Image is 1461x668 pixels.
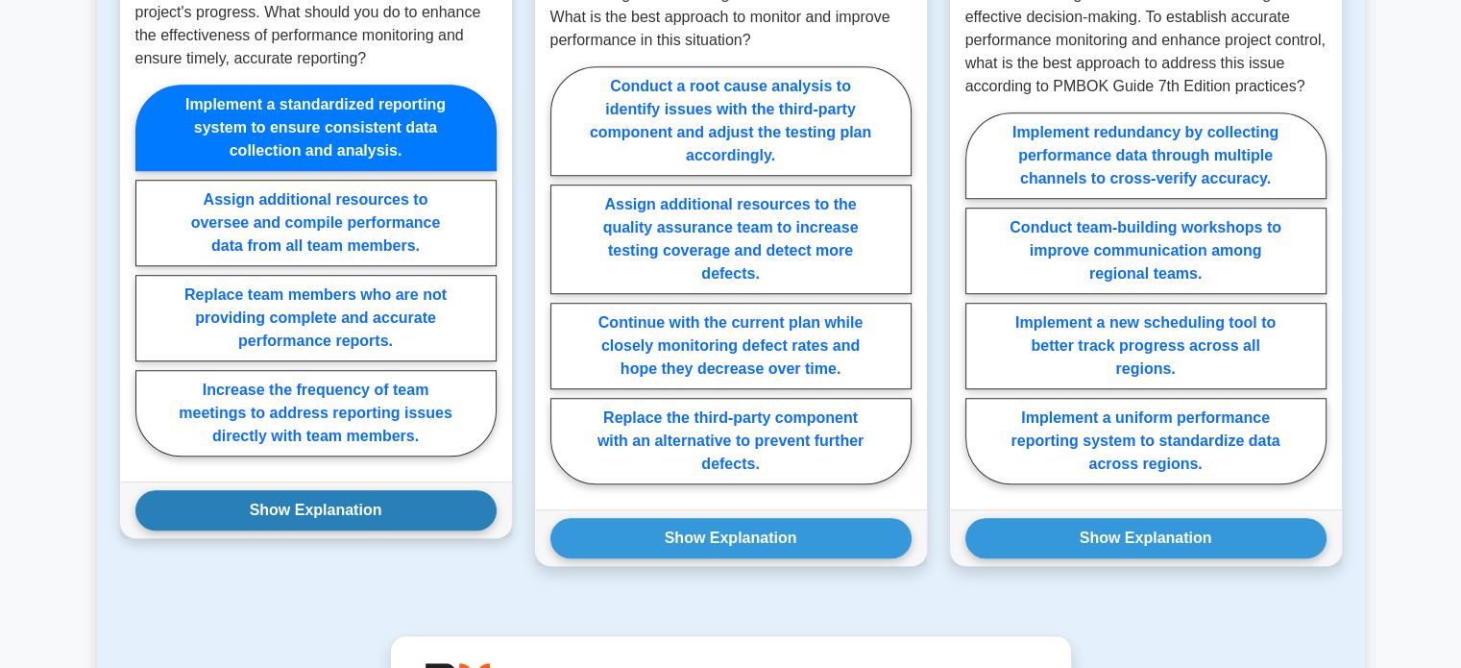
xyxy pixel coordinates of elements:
label: Conduct a root cause analysis to identify issues with the third-party component and adjust the te... [550,66,912,176]
button: Show Explanation [965,518,1327,558]
label: Implement a uniform performance reporting system to standardize data across regions. [965,398,1327,484]
label: Replace team members who are not providing complete and accurate performance reports. [135,275,497,361]
button: Show Explanation [135,490,497,531]
label: Implement a new scheduling tool to better track progress across all regions. [965,303,1327,389]
label: Continue with the current plan while closely monitoring defect rates and hope they decrease over ... [550,303,912,389]
button: Show Explanation [550,518,912,558]
label: Assign additional resources to the quality assurance team to increase testing coverage and detect... [550,185,912,294]
label: Implement redundancy by collecting performance data through multiple channels to cross-verify acc... [965,112,1327,199]
label: Conduct team-building workshops to improve communication among regional teams. [965,208,1327,294]
label: Implement a standardized reporting system to ensure consistent data collection and analysis. [135,85,497,171]
label: Assign additional resources to oversee and compile performance data from all team members. [135,180,497,266]
label: Increase the frequency of team meetings to address reporting issues directly with team members. [135,370,497,457]
label: Replace the third-party component with an alternative to prevent further defects. [550,398,912,484]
